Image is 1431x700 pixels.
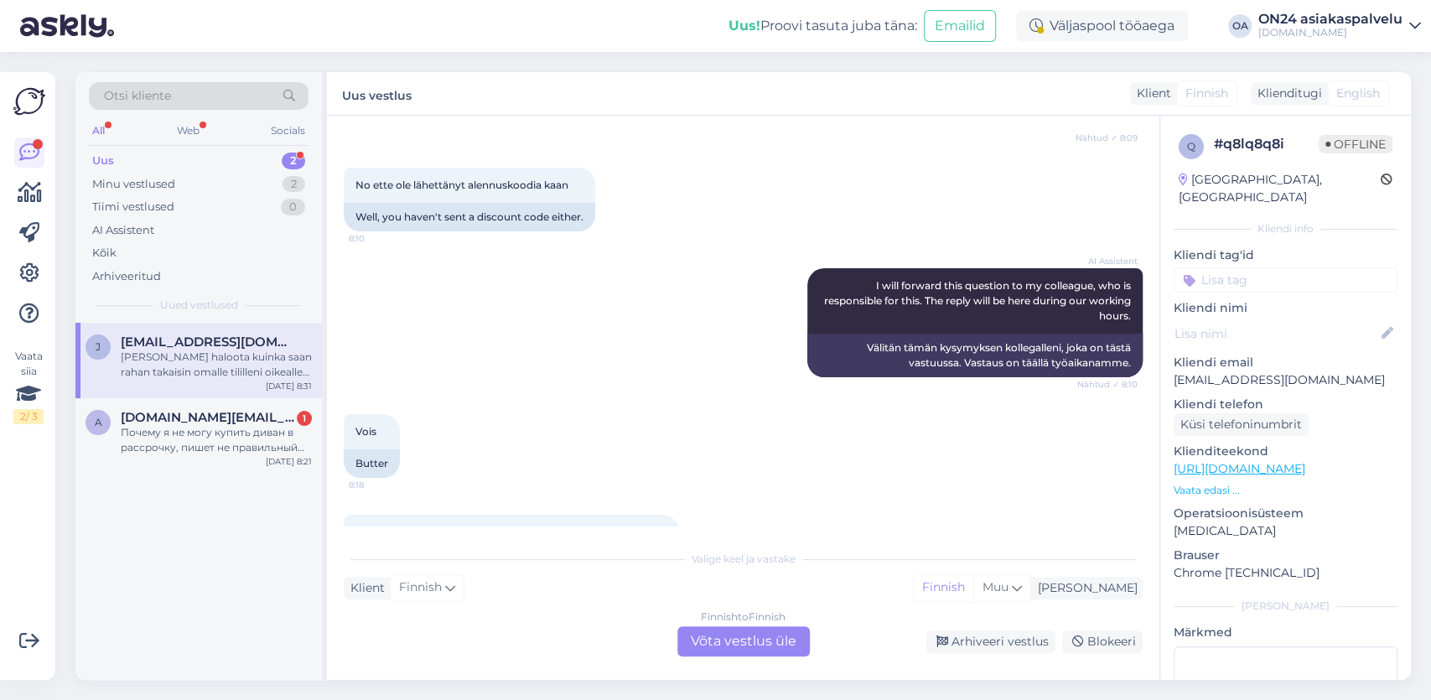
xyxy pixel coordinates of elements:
[1174,461,1305,476] a: [URL][DOMAIN_NAME]
[983,579,1008,594] span: Muu
[677,626,810,656] div: Võta vestlus üle
[1174,599,1397,614] div: [PERSON_NAME]
[1016,11,1188,41] div: Väljaspool tööaega
[344,203,595,231] div: Well, you haven't sent a discount code either.
[926,630,1055,653] div: Arhiveeri vestlus
[266,380,312,392] div: [DATE] 8:31
[266,455,312,468] div: [DATE] 8:21
[92,268,161,285] div: Arhiveeritud
[281,199,305,215] div: 0
[1174,564,1397,582] p: Chrome [TECHNICAL_ID]
[1251,85,1322,102] div: Klienditugi
[1174,505,1397,522] p: Operatsioonisüsteem
[1258,26,1402,39] div: [DOMAIN_NAME]
[1185,85,1228,102] span: Finnish
[355,179,568,191] span: No ette ole lähettänyt alennuskoodia kaan
[1174,267,1397,293] input: Lisa tag
[89,120,108,142] div: All
[349,232,412,245] span: 8:10
[96,340,101,353] span: j
[1174,299,1397,317] p: Kliendi nimi
[342,82,412,105] label: Uus vestlus
[297,411,312,426] div: 1
[1174,221,1397,236] div: Kliendi info
[807,334,1143,377] div: Välitän tämän kysymyksen kollegalleni, joka on tästä vastuussa. Vastaus on täällä työaikanamme.
[1062,630,1143,653] div: Blokeeri
[1258,13,1402,26] div: ON24 asiakaspalvelu
[355,425,376,438] span: Vois
[1174,522,1397,540] p: [MEDICAL_DATA]
[355,526,631,553] span: Voisitteko palauttaa summan 500 € mikä näkyy tuolla profiilissa
[1336,85,1380,102] span: English
[1075,132,1138,144] span: Nähtud ✓ 8:09
[914,575,973,600] div: Finnish
[121,350,312,380] div: [PERSON_NAME] haloota kuinka saan rahan takaisin omalle tililleni oikealle tilille?
[174,120,203,142] div: Web
[267,120,308,142] div: Socials
[344,449,400,478] div: Butter
[1174,324,1378,343] input: Lisa nimi
[349,479,412,491] span: 8:18
[1228,14,1252,38] div: OA
[1174,547,1397,564] p: Brauser
[1174,413,1309,436] div: Küsi telefoninumbrit
[104,87,171,105] span: Otsi kliente
[1214,134,1319,154] div: # q8lq8q8i
[92,222,154,239] div: AI Assistent
[924,10,996,42] button: Emailid
[1179,171,1381,206] div: [GEOGRAPHIC_DATA], [GEOGRAPHIC_DATA]
[1187,140,1195,153] span: q
[1174,371,1397,389] p: [EMAIL_ADDRESS][DOMAIN_NAME]
[92,245,117,262] div: Kõik
[1031,579,1138,597] div: [PERSON_NAME]
[1258,13,1421,39] a: ON24 asiakaspalvelu[DOMAIN_NAME]
[1130,85,1171,102] div: Klient
[728,16,917,36] div: Proovi tasuta juba täna:
[160,298,238,313] span: Uued vestlused
[824,279,1133,322] span: I will forward this question to my colleague, who is responsible for this. The reply will be here...
[92,176,175,193] div: Minu vestlused
[13,86,45,117] img: Askly Logo
[282,153,305,169] div: 2
[1174,396,1397,413] p: Kliendi telefon
[728,18,760,34] b: Uus!
[1075,255,1138,267] span: AI Assistent
[92,153,114,169] div: Uus
[1174,443,1397,460] p: Klienditeekond
[1174,354,1397,371] p: Kliendi email
[1174,246,1397,264] p: Kliendi tag'id
[701,609,785,625] div: Finnish to Finnish
[1174,483,1397,498] p: Vaata edasi ...
[13,409,44,424] div: 2 / 3
[121,334,295,350] span: jimi.lilja96@gmail.com
[1075,378,1138,391] span: Nähtud ✓ 8:10
[1174,624,1397,641] p: Märkmed
[121,410,295,425] span: aks.xxx@hotmail.com
[283,176,305,193] div: 2
[13,349,44,424] div: Vaata siia
[95,416,102,428] span: a
[344,579,385,597] div: Klient
[344,552,1143,567] div: Valige keel ja vastake
[399,578,442,597] span: Finnish
[121,425,312,455] div: Почему я не могу купить диван в рассрочку, пишет не правильный адрес
[1319,135,1392,153] span: Offline
[92,199,174,215] div: Tiimi vestlused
